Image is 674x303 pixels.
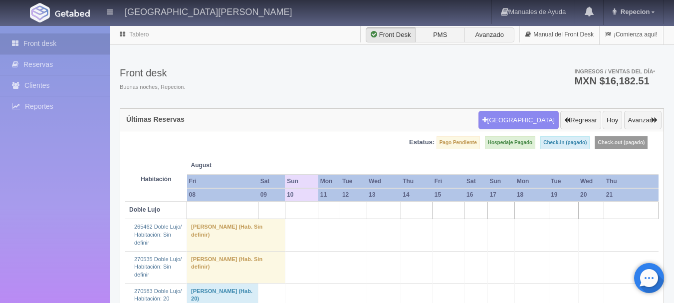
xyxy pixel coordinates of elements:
[618,8,650,15] span: Repecion
[478,111,559,130] button: [GEOGRAPHIC_DATA]
[574,68,655,74] span: Ingresos / Ventas del día
[187,251,285,283] td: [PERSON_NAME] (Hab. Sin definir)
[285,188,318,202] th: 10
[464,175,487,188] th: Sat
[520,25,599,44] a: Manual del Front Desk
[464,188,487,202] th: 16
[187,188,258,202] th: 08
[120,67,185,78] h3: Front desk
[187,175,258,188] th: Fri
[126,116,185,123] h4: Últimas Reservas
[366,27,416,42] label: Front Desk
[464,27,514,42] label: Avanzado
[367,188,401,202] th: 13
[595,136,648,149] label: Check-out (pagado)
[125,5,292,17] h4: [GEOGRAPHIC_DATA][PERSON_NAME]
[120,83,185,91] span: Buenas noches, Repecion.
[549,175,578,188] th: Tue
[578,188,604,202] th: 20
[191,161,281,170] span: August
[578,175,604,188] th: Wed
[129,206,160,213] b: Doble Lujo
[437,136,480,149] label: Pago Pendiente
[624,111,662,130] button: Avanzar
[340,188,367,202] th: 12
[318,188,340,202] th: 11
[30,3,50,22] img: Getabed
[515,175,549,188] th: Mon
[134,224,182,245] a: 265462 Doble Lujo/Habitación: Sin definir
[409,138,435,147] label: Estatus:
[487,175,514,188] th: Sun
[340,175,367,188] th: Tue
[485,136,535,149] label: Hospedaje Pagado
[487,188,514,202] th: 17
[600,25,663,44] a: ¡Comienza aquí!
[604,175,659,188] th: Thu
[134,288,182,302] a: 270583 Doble Lujo/Habitación: 20
[433,175,464,188] th: Fri
[187,219,285,251] td: [PERSON_NAME] (Hab. Sin definir)
[318,175,340,188] th: Mon
[134,256,182,278] a: 270535 Doble Lujo/Habitación: Sin definir
[285,175,318,188] th: Sun
[367,175,401,188] th: Wed
[401,188,433,202] th: 14
[540,136,590,149] label: Check-in (pagado)
[604,188,659,202] th: 21
[603,111,622,130] button: Hoy
[258,188,285,202] th: 09
[55,9,90,17] img: Getabed
[129,31,149,38] a: Tablero
[401,175,433,188] th: Thu
[574,76,655,86] h3: MXN $16,182.51
[415,27,465,42] label: PMS
[141,176,171,183] strong: Habitación
[258,175,285,188] th: Sat
[560,111,601,130] button: Regresar
[433,188,464,202] th: 15
[515,188,549,202] th: 18
[549,188,578,202] th: 19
